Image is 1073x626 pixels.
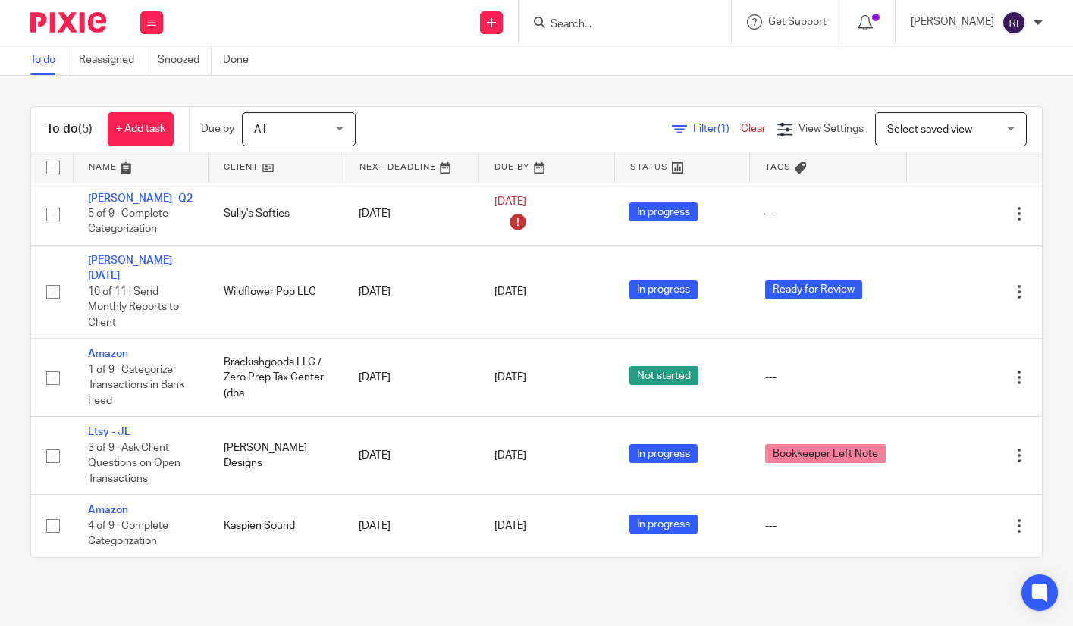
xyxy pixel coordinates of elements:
[88,349,128,359] a: Amazon
[765,206,892,221] div: ---
[765,370,892,385] div: ---
[494,286,526,297] span: [DATE]
[46,121,93,137] h1: To do
[629,202,698,221] span: In progress
[88,365,184,406] span: 1 of 9 · Categorize Transactions in Bank Feed
[494,196,526,207] span: [DATE]
[88,193,193,204] a: [PERSON_NAME]- Q2
[344,417,479,495] td: [DATE]
[108,112,174,146] a: + Add task
[209,183,344,245] td: Sully's Softies
[88,505,128,515] a: Amazon
[629,444,698,463] span: In progress
[223,45,260,75] a: Done
[209,245,344,338] td: Wildflower Pop LLC
[765,444,886,463] span: Bookkeeper Left Note
[158,45,212,75] a: Snoozed
[494,450,526,461] span: [DATE]
[201,121,234,136] p: Due by
[78,123,93,135] span: (5)
[629,280,698,299] span: In progress
[209,417,344,495] td: [PERSON_NAME] Designs
[765,518,892,534] div: ---
[209,495,344,557] td: Kaspien Sound
[344,245,479,338] td: [DATE]
[911,14,994,30] p: [PERSON_NAME]
[887,124,972,135] span: Select saved view
[549,18,686,32] input: Search
[254,124,265,135] span: All
[494,521,526,531] span: [DATE]
[494,372,526,383] span: [DATE]
[88,208,168,235] span: 5 of 9 · Complete Categorization
[344,183,479,245] td: [DATE]
[765,163,791,171] span: Tags
[79,45,146,75] a: Reassigned
[693,124,741,134] span: Filter
[765,280,862,299] span: Ready for Review
[88,443,180,484] span: 3 of 9 · Ask Client Questions on Open Transactions
[209,339,344,417] td: Brackishgoods LLC / Zero Prep Tax Center (dba
[88,286,179,328] span: 10 of 11 · Send Monthly Reports to Client
[88,255,172,281] a: [PERSON_NAME] [DATE]
[768,17,827,27] span: Get Support
[88,427,130,437] a: Etsy - JE
[344,495,479,557] td: [DATE]
[30,45,67,75] a: To do
[798,124,864,134] span: View Settings
[629,366,698,385] span: Not started
[30,12,106,33] img: Pixie
[88,521,168,547] span: 4 of 9 · Complete Categorization
[741,124,766,134] a: Clear
[1002,11,1026,35] img: svg%3E
[717,124,729,134] span: (1)
[344,339,479,417] td: [DATE]
[629,515,698,534] span: In progress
